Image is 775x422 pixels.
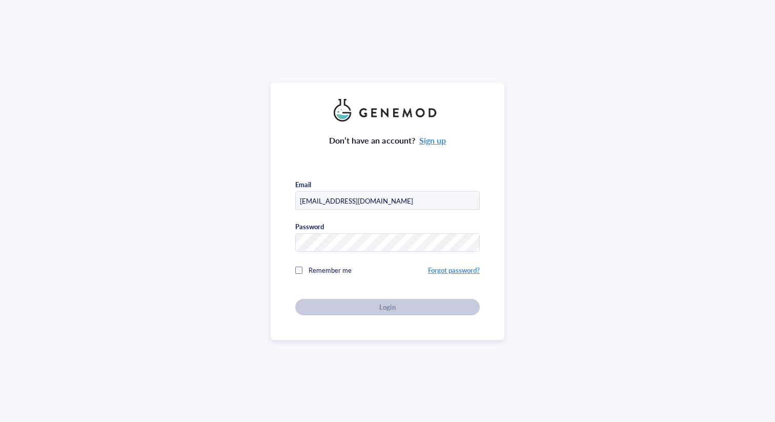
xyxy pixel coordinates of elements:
[419,134,446,146] a: Sign up
[295,222,324,231] div: Password
[295,180,311,189] div: Email
[428,265,480,275] a: Forgot password?
[309,265,352,275] span: Remember me
[329,134,446,147] div: Don’t have an account?
[334,99,441,122] img: genemod_logo_light-BcqUzbGq.png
